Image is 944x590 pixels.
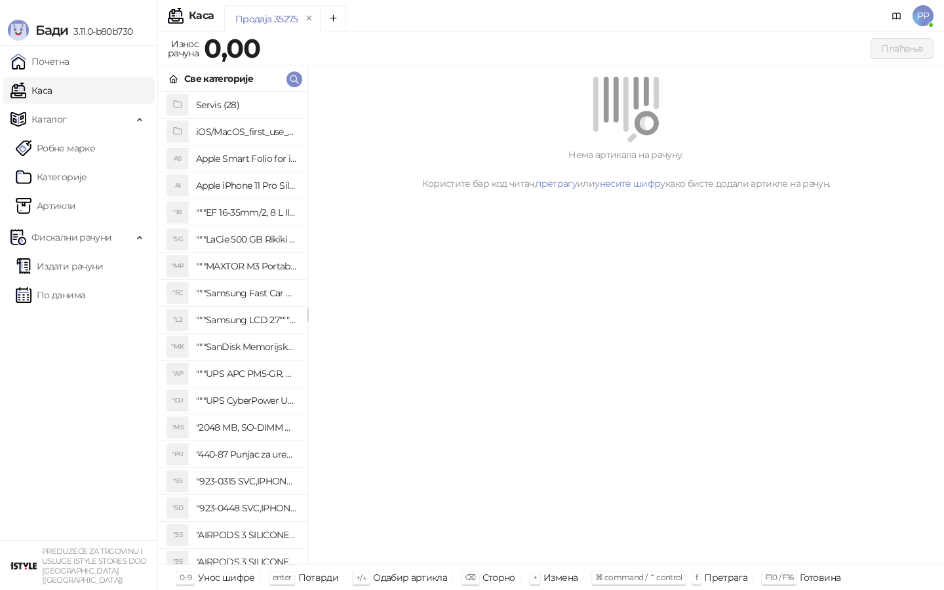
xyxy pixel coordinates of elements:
a: Почетна [10,49,69,75]
button: Плаћање [871,38,934,59]
span: 3.11.0-b80b730 [68,26,132,37]
div: Нема артикала на рачуну. Користите бар код читач, или како бисте додали артикле на рачун. [324,147,928,191]
div: grid [158,92,307,564]
div: AS [167,148,188,169]
div: "PU [167,444,188,465]
h4: "AIRPODS 3 SILICONE CASE BLUE" [196,551,297,572]
h4: "923-0448 SVC,IPHONE,TOURQUE DRIVER KIT .65KGF- CM Šrafciger " [196,498,297,519]
span: ⌘ command / ⌃ control [595,572,682,582]
div: "L2 [167,309,188,330]
div: Унос шифре [198,569,255,586]
div: "CU [167,390,188,411]
div: "MS [167,417,188,438]
h4: """Samsung LCD 27"""" C27F390FHUXEN""" [196,309,297,330]
div: Сторно [482,569,515,586]
small: PREDUZEĆE ZA TRGOVINU I USLUGE ISTYLE STORES DOO [GEOGRAPHIC_DATA] ([GEOGRAPHIC_DATA]) [42,547,147,585]
div: AI [167,175,188,196]
h4: "440-87 Punjac za uredjaje sa micro USB portom 4/1, Stand." [196,444,297,465]
div: "MK [167,336,188,357]
div: Готовина [800,569,840,586]
div: Претрага [704,569,747,586]
a: ArtikliАртикли [16,193,76,219]
span: f [696,572,698,582]
div: "3S [167,551,188,572]
a: Категорије [16,164,87,190]
span: ⌫ [465,572,475,582]
h4: Apple Smart Folio for iPad mini (A17 Pro) - Sage [196,148,297,169]
h4: "923-0315 SVC,IPHONE 5/5S BATTERY REMOVAL TRAY Držač za iPhone sa kojim se otvara display [196,471,297,492]
a: Издати рачуни [16,253,104,279]
a: По данима [16,282,85,308]
a: унесите шифру [595,178,665,189]
div: Износ рачуна [165,35,201,62]
div: Измена [543,569,578,586]
img: 64x64-companyLogo-77b92cf4-9946-4f36-9751-bf7bb5fd2c7d.png [10,553,37,579]
span: 0-9 [180,572,191,582]
h4: Servis (28) [196,94,297,115]
div: Одабир артикла [373,569,447,586]
span: ↑/↓ [356,572,366,582]
h4: "2048 MB, SO-DIMM DDRII, 667 MHz, Napajanje 1,8 0,1 V, Latencija CL5" [196,417,297,438]
div: "FC [167,283,188,304]
span: PP [913,5,934,26]
h4: """MAXTOR M3 Portable 2TB 2.5"""" crni eksterni hard disk HX-M201TCB/GM""" [196,256,297,277]
div: "S5 [167,471,188,492]
h4: """UPS APC PM5-GR, Essential Surge Arrest,5 utic_nica""" [196,363,297,384]
button: Add tab [320,5,346,31]
a: Каса [10,77,52,104]
span: Каталог [31,106,67,132]
h4: iOS/MacOS_first_use_assistance (4) [196,121,297,142]
span: enter [273,572,292,582]
strong: 0,00 [204,32,260,64]
div: "3S [167,524,188,545]
div: Продаја 35275 [235,12,298,26]
h4: """SanDisk Memorijska kartica 256GB microSDXC sa SD adapterom SDSQXA1-256G-GN6MA - Extreme PLUS, ... [196,336,297,357]
button: remove [301,13,318,24]
div: "SD [167,498,188,519]
div: "18 [167,202,188,223]
h4: Apple iPhone 11 Pro Silicone Case - Black [196,175,297,196]
img: Logo [8,20,29,41]
h4: """Samsung Fast Car Charge Adapter, brzi auto punja_, boja crna""" [196,283,297,304]
div: "5G [167,229,188,250]
div: Потврди [298,569,339,586]
div: "AP [167,363,188,384]
a: Робне марке [16,135,95,161]
h4: """UPS CyberPower UT650EG, 650VA/360W , line-int., s_uko, desktop""" [196,390,297,411]
span: + [533,572,537,582]
a: Документација [886,5,907,26]
a: претрагу [536,178,577,189]
div: Каса [189,10,214,21]
div: Све категорије [184,71,253,86]
h4: "AIRPODS 3 SILICONE CASE BLACK" [196,524,297,545]
h4: """LaCie 500 GB Rikiki USB 3.0 / Ultra Compact & Resistant aluminum / USB 3.0 / 2.5""""""" [196,229,297,250]
h4: """EF 16-35mm/2, 8 L III USM""" [196,202,297,223]
span: Бади [35,22,68,38]
div: "MP [167,256,188,277]
span: F10 / F16 [765,572,793,582]
span: Фискални рачуни [31,224,111,250]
